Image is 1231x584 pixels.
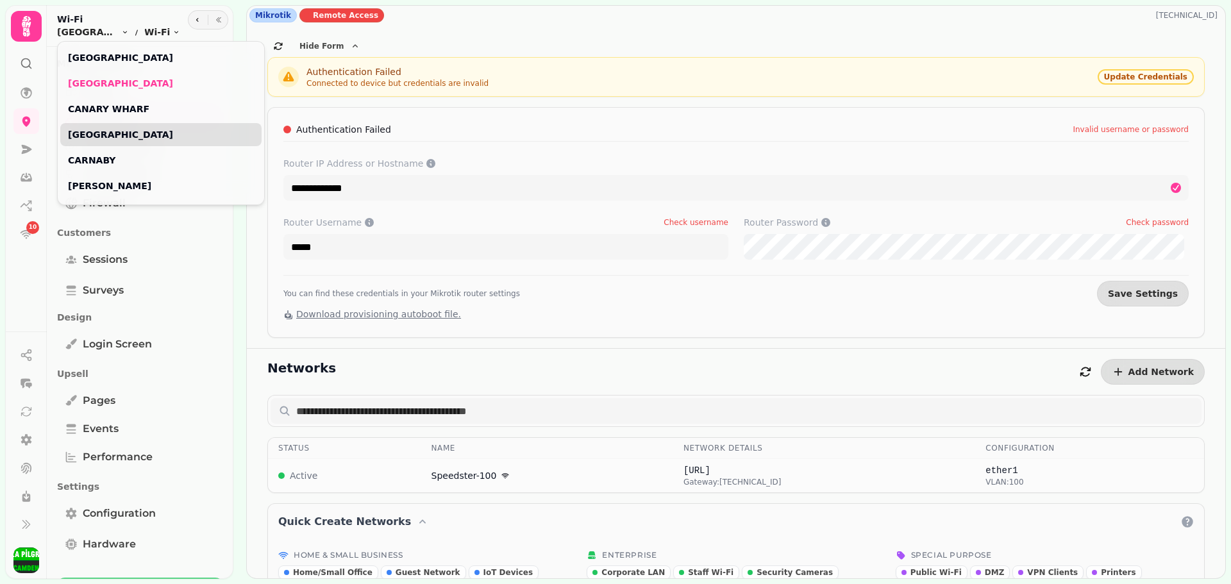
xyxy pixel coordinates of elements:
[68,77,254,90] a: [GEOGRAPHIC_DATA]
[68,51,254,64] a: [GEOGRAPHIC_DATA]
[68,154,254,167] a: CARNABY
[68,128,254,141] a: [GEOGRAPHIC_DATA]
[68,179,254,192] a: [PERSON_NAME]
[68,103,254,115] a: CANARY WHARF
